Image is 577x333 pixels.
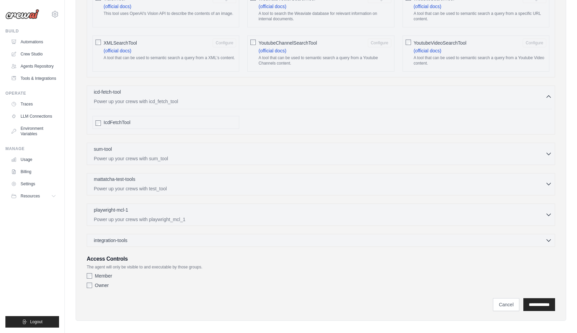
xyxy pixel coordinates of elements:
[94,185,545,192] p: Power up your crews with test_tool
[94,89,121,95] p: icd-fetch-tool
[368,39,391,47] button: YoutubeChannelSearchTool (official docs) A tool that can be used to semantic search a query from ...
[258,11,391,22] p: A tool to search the Weaviate database for relevant information on internal documents.
[414,11,546,22] p: A tool that can be used to semantic search a query from a specific URL content.
[8,123,59,139] a: Environment Variables
[8,111,59,122] a: LLM Connections
[8,99,59,110] a: Traces
[90,176,552,192] button: mattatcha-test-tools Power up your crews with test_tool
[258,55,391,66] p: A tool that can be used to semantic search a query from a Youtube Channels content.
[8,179,59,189] a: Settings
[258,40,317,46] span: YoutubeChannelSearchTool
[90,89,552,105] button: icd-fetch-tool Power up your crews with icd_fetch_tool
[94,207,128,213] p: playwright-mcl-1
[5,9,39,19] img: Logo
[94,237,128,244] span: integration-tools
[8,166,59,177] a: Billing
[5,316,59,328] button: Logout
[213,39,236,47] button: XMLSearchTool (official docs) A tool that can be used to semantic search a query from a XML's con...
[414,48,441,53] a: (official docs)
[8,37,59,47] a: Automations
[104,48,131,53] a: (official docs)
[523,39,546,47] button: YoutubeVideoSearchTool (official docs) A tool that can be used to semantic search a query from a ...
[8,49,59,60] a: Crew Studio
[8,154,59,165] a: Usage
[21,193,40,199] span: Resources
[8,61,59,72] a: Agents Repository
[87,255,555,263] h3: Access Controls
[104,4,131,9] a: (official docs)
[414,55,546,66] p: A tool that can be used to semantic search a query from a Youtube Video content.
[90,207,552,223] button: playwright-mcl-1 Power up your crews with playwright_mcl_1
[94,176,135,183] p: mattatcha-test-tools
[104,55,236,61] p: A tool that can be used to semantic search a query from a XML's content.
[5,91,59,96] div: Operate
[8,191,59,201] button: Resources
[87,264,555,270] p: The agent will only be visible to and executable by those groups.
[94,216,545,223] p: Power up your crews with playwright_mcl_1
[30,319,43,325] span: Logout
[90,146,552,162] button: sum-tool Power up your crews with sum_tool
[104,11,236,17] p: This tool uses OpenAI's Vision API to describe the contents of an image.
[95,272,112,279] label: Member
[258,48,286,53] a: (official docs)
[95,282,109,289] label: Owner
[8,73,59,84] a: Tools & Integrations
[5,28,59,34] div: Build
[493,298,519,311] a: Cancel
[258,4,286,9] a: (official docs)
[94,155,545,162] p: Power up your crews with sum_tool
[414,4,441,9] a: (official docs)
[104,119,130,126] span: IcdFetchTool
[94,146,112,152] p: sum-tool
[414,40,466,46] span: YoutubeVideoSearchTool
[90,237,552,244] button: integration-tools
[5,146,59,151] div: Manage
[104,40,137,46] span: XMLSearchTool
[94,98,545,105] p: Power up your crews with icd_fetch_tool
